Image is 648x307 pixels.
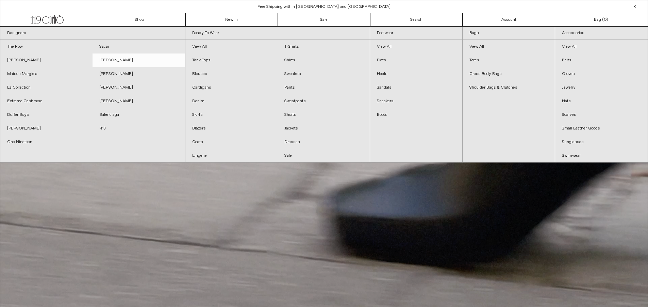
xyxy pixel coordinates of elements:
a: Hats [555,94,648,108]
a: Swimwear [555,149,648,163]
a: Cardigans [185,81,278,94]
a: Small Leather Goods [555,122,648,135]
a: Belts [555,53,648,67]
a: Dresses [278,135,370,149]
a: Jackets [278,122,370,135]
a: Maison Margiela [0,67,93,81]
a: Shorts [278,108,370,122]
a: Heels [370,67,462,81]
a: Lingerie [185,149,278,163]
a: Bag () [555,13,648,26]
a: Sale [278,149,370,163]
a: Denim [185,94,278,108]
a: Jewelry [555,81,648,94]
a: Sunglasses [555,135,648,149]
a: Totes [463,53,555,67]
a: T-Shirts [278,40,370,53]
a: Sandals [370,81,462,94]
a: [PERSON_NAME] [93,53,185,67]
a: Coats [185,135,278,149]
a: Balenciaga [93,108,185,122]
a: [PERSON_NAME] [93,94,185,108]
a: View All [463,40,555,53]
a: View All [370,40,462,53]
a: View All [555,40,648,53]
a: [PERSON_NAME] [93,81,185,94]
a: Sweatpants [278,94,370,108]
a: Cross Body Bags [463,67,555,81]
a: View All [185,40,278,53]
a: Scarves [555,108,648,122]
a: [PERSON_NAME] [0,53,93,67]
a: Sweaters [278,67,370,81]
a: Bags [463,27,555,40]
a: Boots [370,108,462,122]
a: Pants [278,81,370,94]
a: [PERSON_NAME] [0,122,93,135]
a: Shirts [278,53,370,67]
a: Ready To Wear [185,27,370,40]
a: La Collection [0,81,93,94]
a: Skirts [185,108,278,122]
a: Blouses [185,67,278,81]
a: R13 [93,122,185,135]
a: Accessories [555,27,648,40]
a: Extreme Cashmere [0,94,93,108]
a: Free Shipping within [GEOGRAPHIC_DATA] and [GEOGRAPHIC_DATA] [257,4,391,10]
a: Search [370,13,463,26]
a: Shop [93,13,186,26]
span: ) [604,17,608,23]
a: Account [463,13,555,26]
span: 0 [604,17,607,22]
a: [PERSON_NAME] [93,67,185,81]
a: One Nineteen [0,135,93,149]
a: Doffer Boys [0,108,93,122]
a: Shoulder Bags & Clutches [463,81,555,94]
a: Tank Tops [185,53,278,67]
a: The Row [0,40,93,53]
a: Flats [370,53,462,67]
a: New In [186,13,278,26]
a: Blazers [185,122,278,135]
a: Sacai [93,40,185,53]
a: Designers [0,27,185,40]
a: Gloves [555,67,648,81]
a: Sale [278,13,370,26]
a: Footwear [370,27,462,40]
a: Sneakers [370,94,462,108]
